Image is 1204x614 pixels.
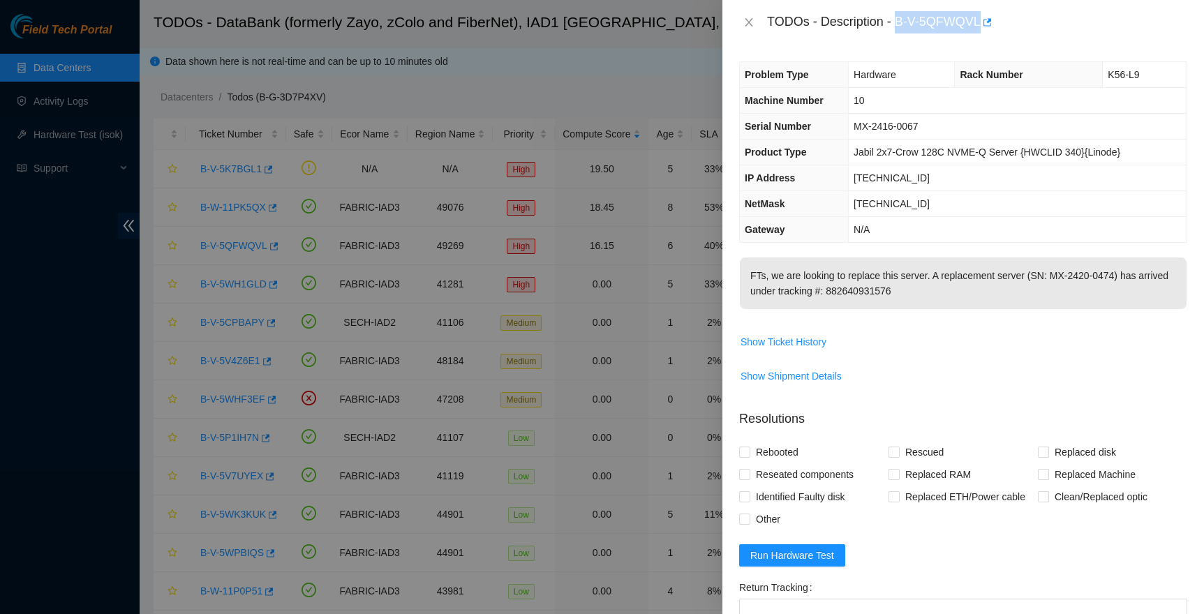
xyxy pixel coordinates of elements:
span: Show Shipment Details [741,368,842,384]
span: Clean/Replaced optic [1049,486,1153,508]
span: Replaced RAM [900,463,976,486]
button: Close [739,16,759,29]
span: [TECHNICAL_ID] [854,198,930,209]
span: Rebooted [750,441,804,463]
span: Machine Number [745,95,824,106]
span: Replaced disk [1049,441,1122,463]
span: N/A [854,224,870,235]
span: Serial Number [745,121,811,132]
div: TODOs - Description - B-V-5QFWQVL [767,11,1187,33]
p: Resolutions [739,398,1187,428]
span: IP Address [745,172,795,184]
span: Rescued [900,441,949,463]
span: K56-L9 [1108,69,1139,80]
span: MX-2416-0067 [854,121,919,132]
span: Reseated components [750,463,859,486]
button: Show Shipment Details [740,365,842,387]
span: Jabil 2x7-Crow 128C NVME-Q Server {HWCLID 340}{Linode} [854,147,1120,158]
span: Show Ticket History [741,334,826,350]
button: Show Ticket History [740,331,827,353]
span: Replaced Machine [1049,463,1141,486]
span: Gateway [745,224,785,235]
span: 10 [854,95,865,106]
span: close [743,17,755,28]
span: Identified Faulty disk [750,486,851,508]
span: [TECHNICAL_ID] [854,172,930,184]
span: Problem Type [745,69,809,80]
label: Return Tracking [739,576,818,599]
button: Run Hardware Test [739,544,845,567]
span: Product Type [745,147,806,158]
span: Hardware [854,69,896,80]
span: Replaced ETH/Power cable [900,486,1031,508]
p: FTs, we are looking to replace this server. A replacement server (SN: MX-2420-0474) has arrived u... [740,257,1187,309]
span: Rack Number [960,69,1023,80]
span: Run Hardware Test [750,548,834,563]
span: NetMask [745,198,785,209]
span: Other [750,508,786,530]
